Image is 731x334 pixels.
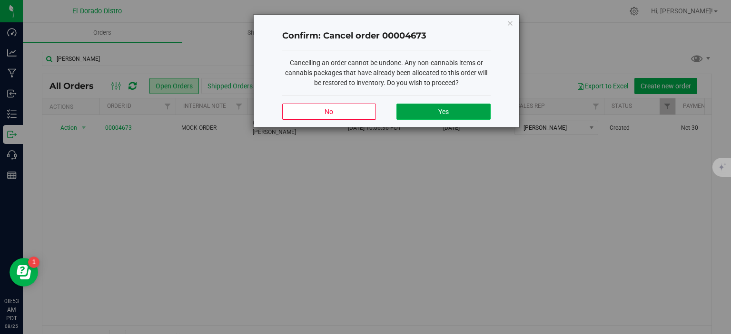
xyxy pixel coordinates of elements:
[387,79,459,86] span: Do you wish to proceed?
[507,17,514,29] button: Close modal
[285,59,487,86] span: Cancelling an order cannot be undone. Any non-cannabis items or cannabis packages that have alrea...
[396,104,490,120] button: Yes
[282,30,491,42] h4: Confirm: Cancel order 00004673
[10,258,38,286] iframe: Resource center
[282,104,376,120] button: No
[438,108,449,115] span: Yes
[28,257,40,268] iframe: Resource center unread badge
